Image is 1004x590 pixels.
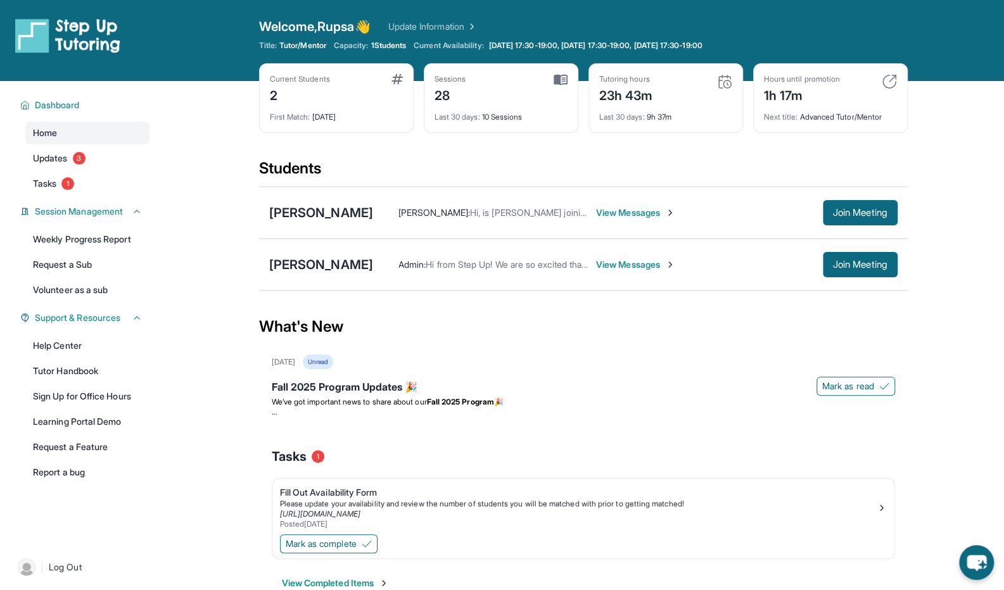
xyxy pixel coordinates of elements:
[665,260,675,270] img: Chevron-Right
[280,519,877,529] div: Posted [DATE]
[272,357,295,367] div: [DATE]
[388,20,477,33] a: Update Information
[371,41,406,51] span: 1 Students
[15,18,120,53] img: logo
[272,448,307,465] span: Tasks
[25,360,149,382] a: Tutor Handbook
[30,311,142,324] button: Support & Resources
[25,253,149,276] a: Request a Sub
[25,334,149,357] a: Help Center
[272,479,894,532] a: Fill Out Availability FormPlease update your availability and review the number of students you w...
[25,385,149,408] a: Sign Up for Office Hours
[280,509,360,518] a: [URL][DOMAIN_NAME]
[35,99,80,111] span: Dashboard
[49,561,82,574] span: Log Out
[312,450,324,463] span: 1
[286,537,357,550] span: Mark as complete
[717,74,732,89] img: card
[414,41,483,51] span: Current Availability:
[270,104,403,122] div: [DATE]
[817,377,895,396] button: Mark as read
[599,112,645,122] span: Last 30 days :
[599,104,732,122] div: 9h 37m
[30,205,142,218] button: Session Management
[764,112,798,122] span: Next title :
[464,20,477,33] img: Chevron Right
[882,74,897,89] img: card
[303,355,333,369] div: Unread
[362,539,372,549] img: Mark as complete
[822,380,874,392] span: Mark as read
[665,208,675,218] img: Chevron-Right
[259,299,908,355] div: What's New
[398,259,426,270] span: Admin :
[391,74,403,84] img: card
[470,207,625,218] span: Hi, is [PERSON_NAME] joining [DATE]?
[596,258,675,271] span: View Messages
[272,397,427,406] span: We’ve got important news to share about our
[279,41,326,51] span: Tutor/Mentor
[61,177,74,190] span: 1
[282,577,389,589] button: View Completed Items
[280,486,877,499] div: Fill Out Availability Form
[30,99,142,111] button: Dashboard
[486,41,705,51] a: [DATE] 17:30-19:00, [DATE] 17:30-19:00, [DATE] 17:30-19:00
[25,147,149,170] a: Updates3
[33,152,68,165] span: Updates
[334,41,369,51] span: Capacity:
[554,74,568,85] img: card
[270,112,310,122] span: First Match :
[25,410,149,433] a: Learning Portal Demo
[13,553,149,581] a: |Log Out
[596,206,675,219] span: View Messages
[833,261,887,268] span: Join Meeting
[280,534,378,553] button: Mark as complete
[879,381,889,391] img: Mark as read
[489,41,702,51] span: [DATE] 17:30-19:00, [DATE] 17:30-19:00, [DATE] 17:30-19:00
[427,397,494,406] strong: Fall 2025 Program
[33,177,56,190] span: Tasks
[25,172,149,195] a: Tasks1
[259,158,908,186] div: Students
[435,84,466,104] div: 28
[599,74,653,84] div: Tutoring hours
[35,205,123,218] span: Session Management
[25,122,149,144] a: Home
[25,461,149,484] a: Report a bug
[823,252,898,277] button: Join Meeting
[599,84,653,104] div: 23h 43m
[270,84,330,104] div: 2
[272,379,895,397] div: Fall 2025 Program Updates 🎉
[41,560,44,575] span: |
[270,74,330,84] div: Current Students
[259,18,371,35] span: Welcome, Rupsa 👋
[823,200,898,225] button: Join Meeting
[280,499,877,509] div: Please update your availability and review the number of students you will be matched with prior ...
[764,74,840,84] div: Hours until promotion
[494,397,504,406] span: 🎉
[33,127,57,139] span: Home
[435,112,480,122] span: Last 30 days :
[25,228,149,251] a: Weekly Progress Report
[764,104,897,122] div: Advanced Tutor/Mentor
[398,207,470,218] span: [PERSON_NAME] :
[435,74,466,84] div: Sessions
[435,104,568,122] div: 10 Sessions
[269,204,373,222] div: [PERSON_NAME]
[35,311,120,324] span: Support & Resources
[833,209,887,217] span: Join Meeting
[959,545,994,580] button: chat-button
[18,558,35,576] img: user-img
[25,436,149,458] a: Request a Feature
[25,279,149,301] a: Volunteer as a sub
[269,256,373,273] div: [PERSON_NAME]
[259,41,277,51] span: Title:
[73,152,86,165] span: 3
[764,84,840,104] div: 1h 17m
